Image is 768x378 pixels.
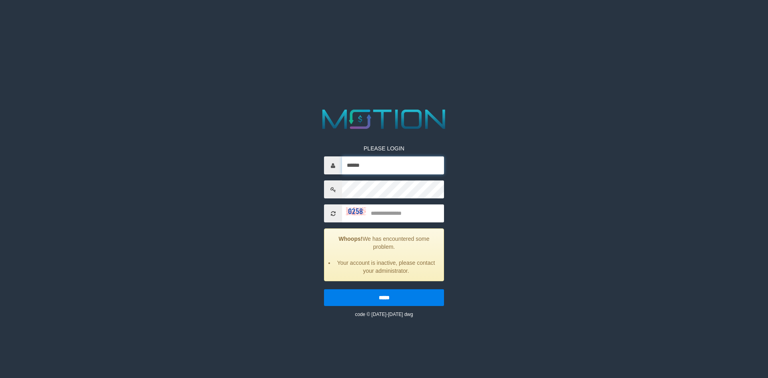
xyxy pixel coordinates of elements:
[324,228,444,281] div: We has encountered some problem.
[339,236,363,242] strong: Whoops!
[355,312,413,317] small: code © [DATE]-[DATE] dwg
[346,207,366,215] img: captcha
[317,106,451,132] img: MOTION_logo.png
[334,259,438,275] li: Your account is inactive, please contact your administrator.
[324,144,444,152] p: PLEASE LOGIN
